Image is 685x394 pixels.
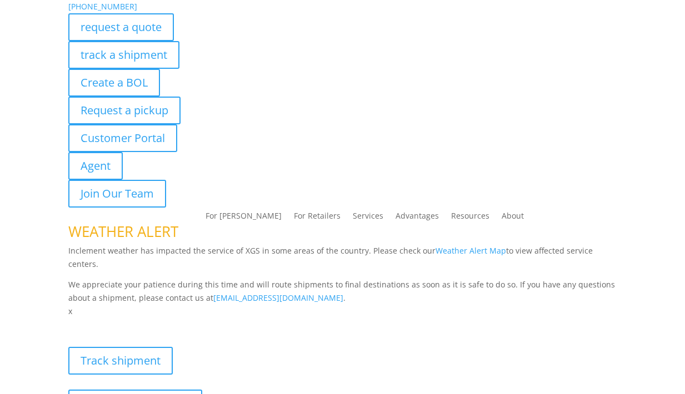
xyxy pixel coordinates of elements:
a: request a quote [68,13,174,41]
a: Agent [68,152,123,180]
a: For Retailers [294,212,341,224]
p: x [68,305,616,318]
a: Track shipment [68,347,173,375]
a: Advantages [396,212,439,224]
p: We appreciate your patience during this time and will route shipments to final destinations as so... [68,278,616,305]
b: Visibility, transparency, and control for your entire supply chain. [68,320,316,330]
a: Services [353,212,383,224]
a: Join Our Team [68,180,166,208]
a: For [PERSON_NAME] [206,212,282,224]
a: Weather Alert Map [436,245,506,256]
span: WEATHER ALERT [68,221,178,241]
a: [PHONE_NUMBER] [68,1,137,12]
a: Customer Portal [68,124,177,152]
a: [EMAIL_ADDRESS][DOMAIN_NAME] [213,292,343,303]
p: Inclement weather has impacted the service of XGS in some areas of the country. Please check our ... [68,244,616,279]
a: track a shipment [68,41,179,69]
a: About [502,212,524,224]
a: Create a BOL [68,69,160,97]
a: Resources [451,212,489,224]
a: Request a pickup [68,97,181,124]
